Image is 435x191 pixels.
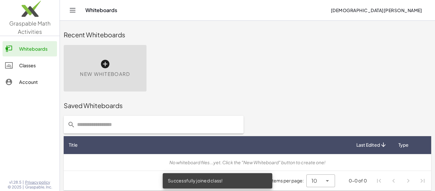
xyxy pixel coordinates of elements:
[25,180,52,185] a: Privacy policy
[372,173,430,188] nav: Pagination Navigation
[19,45,54,53] div: Whiteboards
[80,70,130,78] span: New Whiteboard
[163,173,272,188] div: Successfully joined class!
[19,62,54,69] div: Classes
[3,74,57,90] a: Account
[69,159,426,166] div: No whiteboard files...yet. Click the "New Whiteboard" button to create one!
[25,185,52,190] span: Graspable, Inc.
[9,180,21,185] span: v1.28.5
[271,177,306,184] span: Items per page:
[356,142,380,148] span: Last Edited
[8,185,21,190] span: © 2025
[9,20,51,35] span: Graspable Math Activities
[69,142,78,148] span: Title
[64,101,431,110] div: Saved Whiteboards
[349,177,367,184] div: 0-0 of 0
[23,185,24,190] span: |
[68,5,78,15] button: Toggle navigation
[325,4,427,16] button: [DEMOGRAPHIC_DATA][PERSON_NAME]
[331,7,422,13] span: [DEMOGRAPHIC_DATA][PERSON_NAME]
[311,177,317,185] span: 10
[3,41,57,56] a: Whiteboards
[19,78,54,86] div: Account
[64,30,431,39] div: Recent Whiteboards
[68,121,75,129] i: prepended action
[398,142,409,148] span: Type
[23,180,24,185] span: |
[3,58,57,73] a: Classes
